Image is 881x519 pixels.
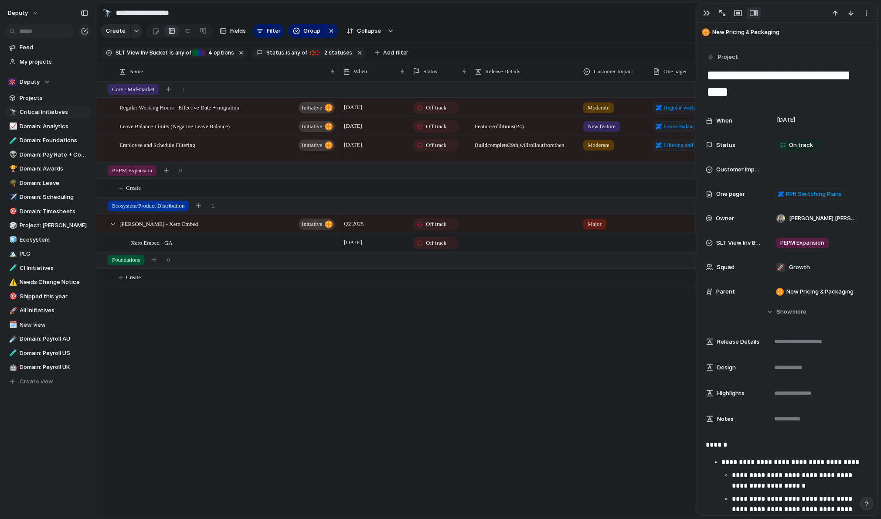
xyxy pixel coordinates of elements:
span: Moderate [588,103,609,112]
button: Group [288,24,325,38]
button: isany of [168,48,193,58]
span: When [354,67,367,76]
button: 🤖 [8,363,17,372]
a: 👽Domain: Pay Rate + Compliance [4,148,92,161]
span: 0 [179,166,182,175]
button: Add filter [370,47,414,59]
div: 🧪 [9,348,15,358]
span: PEPM Expansion [780,239,824,247]
a: 🎯Shipped this year [4,290,92,303]
span: Ecosystem/Product Distribution [112,201,184,210]
button: initiative [299,121,335,132]
a: 🧪Domain: Foundations [4,134,92,147]
span: Domain: Pay Rate + Compliance [20,150,88,159]
span: Core / Mid-market [112,85,154,94]
span: PPR Switching Plans [786,190,842,198]
div: 🔭 [102,7,112,19]
span: Growth [789,263,810,272]
span: Needs Change Notice [20,278,88,287]
div: ☄️ [9,334,15,344]
button: Create view [4,375,92,388]
span: Domain: Analytics [20,122,88,131]
span: New Pricing & Packaging [786,287,854,296]
span: SLT View Inv Bucket [116,49,168,57]
span: Filter [267,27,281,35]
button: 🔭 [8,108,17,116]
span: Leave Balance Request Limits [664,122,733,131]
span: Xero Embed - GA [131,237,173,247]
div: 🧪 [9,263,15,273]
span: New view [20,321,88,329]
span: Off track [426,103,446,112]
div: 👽 [9,150,15,160]
span: Name [129,67,143,76]
button: 🚀 [8,306,17,315]
button: ⚠️ [8,278,17,287]
a: 🏔️PLC [4,247,92,260]
div: ⚠️ [9,277,15,287]
span: Off track [426,122,446,131]
span: Domain: Awards [20,164,88,173]
a: Projects [4,92,92,105]
span: One pager [716,190,745,198]
span: initiative [302,102,322,114]
a: PPR Switching Plans [775,188,844,200]
span: Ecosystem [20,236,88,244]
button: ☄️ [8,335,17,343]
span: Status [716,141,735,150]
span: On track [789,141,813,150]
span: Critical Initiatives [20,108,88,116]
div: 🧪 [9,136,15,146]
button: Create [101,24,130,38]
span: When [716,116,732,125]
span: Project [718,53,738,61]
span: any of [174,49,191,57]
span: [DATE] [342,102,364,113]
span: Status [266,49,284,57]
span: Regular working hours 2.0 pre-migration improvements [664,103,736,112]
span: 3 [181,85,184,94]
div: 🗓️ [9,320,15,330]
a: 🎯Domain: Timesheets [4,205,92,218]
div: 🌴 [9,178,15,188]
span: options [206,49,234,57]
span: My projects [20,58,88,66]
span: Q2 2025 [342,219,366,229]
span: 2 [211,201,214,210]
span: initiative [302,120,322,133]
span: Group [303,27,320,35]
button: Showmore [706,304,867,320]
span: deputy [8,9,28,17]
button: ✈️ [8,193,17,201]
span: CI Initiatives [20,264,88,273]
button: 🎯 [8,292,17,301]
span: SLT View Inv Bucket [716,239,762,247]
span: One pager [663,67,687,76]
button: 👽 [8,150,17,159]
span: Customer Impact [594,67,633,76]
span: [DATE] [342,121,364,131]
span: Deputy [20,78,40,86]
button: 📈 [8,122,17,131]
a: 📈Domain: Analytics [4,120,92,133]
span: Build complete 29th, will rollout from then [471,136,579,150]
div: 🔭 [9,107,15,117]
span: [PERSON_NAME] [PERSON_NAME] [789,214,860,223]
div: 🎲 [9,221,15,231]
button: 🌴 [8,179,17,188]
button: 🔭 [100,6,114,20]
div: 🏆 [9,164,15,174]
a: 🌴Domain: Leave [4,177,92,190]
button: 🧊 [8,236,17,244]
div: 🧪Domain: Payroll US [4,347,92,360]
div: 🤖Domain: Payroll UK [4,361,92,374]
button: deputy [4,6,43,20]
span: Domain: Payroll AU [20,335,88,343]
span: initiative [302,218,322,230]
button: 2 statuses [308,48,354,58]
span: 0 [167,256,170,264]
span: Owner [716,214,734,223]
